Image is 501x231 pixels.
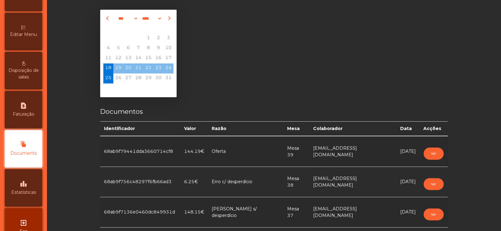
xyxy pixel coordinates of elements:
[20,219,27,227] i: exit_to_app
[153,33,163,43] div: Saturday, August 2, 2025
[163,43,173,53] span: 10
[133,63,143,73] span: 21
[396,167,420,197] td: [DATE]
[163,63,173,73] div: Sunday, August 24, 2025
[113,33,123,43] div: Tuesday, July 29, 2025
[133,53,143,63] span: 14
[133,43,143,53] div: Thursday, August 7, 2025
[208,122,283,136] th: Razão
[153,83,163,93] div: Saturday, September 6, 2025
[163,53,173,63] div: Sunday, August 17, 2025
[20,102,27,109] i: request_page
[103,83,113,93] div: Monday, September 1, 2025
[143,33,153,43] span: 1
[163,73,173,83] div: Sunday, August 31, 2025
[20,180,27,188] i: leaderboard
[153,43,163,53] span: 9
[100,136,180,167] td: 68ab9f79441dda3660714cf8
[115,14,138,23] select: Select month
[113,63,123,73] span: 19
[100,167,180,197] td: 68ab9f756c48297f6fb66ad3
[163,43,173,53] div: Sunday, August 10, 2025
[163,63,173,73] span: 24
[133,73,143,83] span: 28
[133,73,143,83] div: Thursday, August 28, 2025
[309,122,396,136] th: Colaborador
[123,53,133,63] span: 13
[163,23,173,33] div: Su
[103,73,113,83] div: Monday, August 25, 2025
[153,63,163,73] div: Saturday, August 23, 2025
[133,53,143,63] div: Thursday, August 14, 2025
[103,43,113,53] span: 4
[283,136,310,167] td: Mesa 39
[153,43,163,53] div: Saturday, August 9, 2025
[180,136,208,167] td: 144.19€
[103,73,113,83] span: 25
[113,43,123,53] span: 5
[153,73,163,83] div: Saturday, August 30, 2025
[103,53,113,63] div: Monday, August 11, 2025
[153,23,163,33] div: Sa
[283,197,310,227] td: Mesa 37
[103,63,113,73] div: Monday, August 18, 2025
[163,33,173,43] span: 3
[424,208,444,220] button: Ver
[208,167,283,197] td: Erro c/ desperdício
[10,150,37,157] span: Documents
[283,122,310,136] th: Mesa
[11,189,36,196] span: Estatísticas
[165,13,172,23] button: Next month
[143,33,153,43] div: Friday, August 1, 2025
[143,53,153,63] span: 15
[20,141,27,148] i: file_copy
[105,13,111,23] button: Previous month
[153,33,163,43] span: 2
[143,63,153,73] span: 22
[143,73,153,83] span: 29
[133,63,143,73] div: Thursday, August 21, 2025
[10,31,37,38] span: Editar Menu
[143,43,153,53] span: 8
[163,33,173,43] div: Sunday, August 3, 2025
[123,73,133,83] span: 27
[208,197,283,227] td: [PERSON_NAME] s/ desperdício
[103,43,113,53] div: Monday, August 4, 2025
[113,83,123,93] div: Tuesday, September 2, 2025
[123,43,133,53] span: 6
[103,33,113,43] div: Monday, July 28, 2025
[420,122,448,136] th: Acções
[163,53,173,63] span: 17
[133,23,143,33] div: Th
[133,43,143,53] span: 7
[123,43,133,53] div: Wednesday, August 6, 2025
[163,83,173,93] div: Sunday, September 7, 2025
[424,148,444,159] button: Ver
[123,63,133,73] div: Wednesday, August 20, 2025
[396,122,420,136] th: Data
[180,197,208,227] td: 148.15€
[143,43,153,53] div: Friday, August 8, 2025
[309,167,396,197] td: [EMAIL_ADDRESS][DOMAIN_NAME]
[138,14,162,23] select: Select year
[309,197,396,227] td: [EMAIL_ADDRESS][DOMAIN_NAME]
[283,167,310,197] td: Mesa 38
[133,83,143,93] div: Thursday, September 4, 2025
[163,73,173,83] span: 31
[153,63,163,73] span: 23
[103,53,113,63] span: 11
[143,53,153,63] div: Friday, August 15, 2025
[208,136,283,167] td: Oferta
[113,73,123,83] span: 26
[143,83,153,93] div: Friday, September 5, 2025
[6,67,41,80] span: Disposição de salas
[113,23,123,33] div: Tu
[103,63,113,73] span: 18
[113,63,123,73] div: Tuesday, August 19, 2025
[123,33,133,43] div: Wednesday, July 30, 2025
[396,197,420,227] td: [DATE]
[13,111,34,118] span: Faturação
[113,53,123,63] span: 12
[123,23,133,33] div: We
[143,73,153,83] div: Friday, August 29, 2025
